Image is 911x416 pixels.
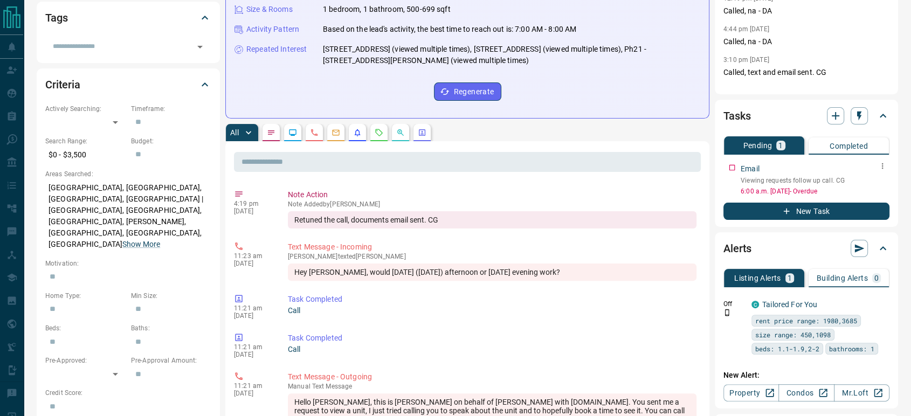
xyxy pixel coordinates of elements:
p: [DATE] [234,260,272,267]
p: Pre-Approved: [45,356,126,365]
svg: Push Notification Only [723,309,731,316]
svg: Opportunities [396,128,405,137]
p: [DATE] [234,351,272,358]
p: Beds: [45,323,126,333]
p: 11:21 am [234,343,272,351]
p: Off [723,299,745,309]
p: Building Alerts [817,274,868,282]
p: 2:15 pm [DATE] [723,87,769,94]
p: Task Completed [288,332,696,344]
span: beds: 1.1-1.9,2-2 [755,343,819,354]
svg: Notes [267,128,275,137]
p: Repeated Interest [246,44,307,55]
p: Note Added by [PERSON_NAME] [288,200,696,208]
p: New Alert: [723,370,889,381]
h2: Tags [45,9,67,26]
p: Motivation: [45,259,211,268]
svg: Listing Alerts [353,128,362,137]
a: Mr.Loft [834,384,889,401]
p: 6:00 a.m. [DATE] - Overdue [741,186,889,196]
div: Tags [45,5,211,31]
svg: Agent Actions [418,128,426,137]
p: Called, na - DA [723,36,889,47]
p: Activity Pattern [246,24,299,35]
p: Task Completed [288,294,696,305]
p: Pending [743,142,772,149]
p: Min Size: [131,291,211,301]
p: Viewing requests follow up call. CG [741,176,889,185]
p: Text Message - Incoming [288,241,696,253]
p: Text Message - Outgoing [288,371,696,383]
a: Tailored For You [762,300,817,309]
div: Tasks [723,103,889,129]
p: Note Action [288,189,696,200]
div: Retuned the call, documents email sent. CG [288,211,696,228]
a: Property [723,384,779,401]
p: Listing Alerts [734,274,781,282]
p: 11:23 am [234,252,272,260]
p: 1 bedroom, 1 bathroom, 500-699 sqft [323,4,451,15]
p: Called, text and email sent. CG [723,67,889,78]
p: Home Type: [45,291,126,301]
span: size range: 450,1098 [755,329,831,340]
svg: Emails [332,128,340,137]
p: Actively Searching: [45,104,126,114]
p: [DATE] [234,207,272,215]
p: [DATE] [234,390,272,397]
button: New Task [723,203,889,220]
p: [GEOGRAPHIC_DATA], [GEOGRAPHIC_DATA], [GEOGRAPHIC_DATA], [GEOGRAPHIC_DATA] | [GEOGRAPHIC_DATA], [... [45,179,211,253]
p: Based on the lead's activity, the best time to reach out is: 7:00 AM - 8:00 AM [323,24,576,35]
button: Open [192,39,208,54]
p: 3:10 pm [DATE] [723,56,769,64]
h2: Alerts [723,240,751,257]
p: Call [288,344,696,355]
p: 11:21 am [234,304,272,312]
span: manual [288,383,310,390]
p: Areas Searched: [45,169,211,179]
p: Credit Score: [45,388,211,398]
p: Budget: [131,136,211,146]
h2: Criteria [45,76,80,93]
p: 11:21 am [234,382,272,390]
p: Search Range: [45,136,126,146]
h2: Tasks [723,107,750,124]
svg: Calls [310,128,319,137]
a: Condos [778,384,834,401]
p: Text Message [288,383,696,390]
p: $0 - $3,500 [45,146,126,164]
button: Show More [122,239,160,250]
svg: Requests [375,128,383,137]
button: Regenerate [434,82,501,101]
div: Alerts [723,235,889,261]
p: Pre-Approval Amount: [131,356,211,365]
p: Size & Rooms [246,4,293,15]
svg: Lead Browsing Activity [288,128,297,137]
p: Email [741,163,760,175]
p: All [230,129,239,136]
span: bathrooms: 1 [829,343,874,354]
p: Baths: [131,323,211,333]
div: Hey [PERSON_NAME], would [DATE] ([DATE]) afternoon or [DATE] evening work? [288,264,696,281]
p: 4:19 pm [234,200,272,207]
p: Call [288,305,696,316]
p: 4:44 pm [DATE] [723,25,769,33]
p: [DATE] [234,312,272,320]
p: [STREET_ADDRESS] (viewed multiple times), [STREET_ADDRESS] (viewed multiple times), Ph21 - [STREE... [323,44,700,66]
span: rent price range: 1980,3685 [755,315,857,326]
p: Timeframe: [131,104,211,114]
p: 0 [874,274,879,282]
p: Completed [830,142,868,150]
p: [PERSON_NAME] texted [PERSON_NAME] [288,253,696,260]
p: 1 [788,274,792,282]
div: condos.ca [751,301,759,308]
p: 1 [778,142,783,149]
div: Criteria [45,72,211,98]
p: Called, na - DA [723,5,889,17]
